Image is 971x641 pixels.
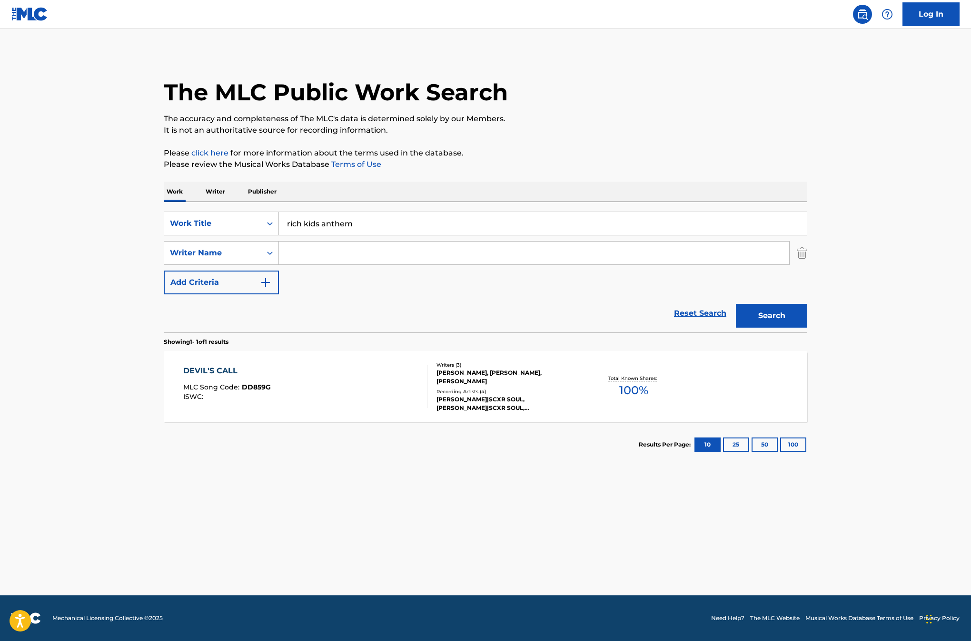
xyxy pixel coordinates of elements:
[170,247,256,259] div: Writer Name
[736,304,807,328] button: Search
[11,612,41,624] img: logo
[191,148,228,157] a: click here
[52,614,163,622] span: Mechanical Licensing Collective © 2025
[639,440,693,449] p: Results Per Page:
[919,614,960,622] a: Privacy Policy
[619,382,648,399] span: 100 %
[203,182,228,202] p: Writer
[805,614,913,622] a: Musical Works Database Terms of Use
[183,383,242,391] span: MLC Song Code :
[164,271,279,294] button: Add Criteria
[245,182,279,202] p: Publisher
[436,395,580,412] div: [PERSON_NAME]|SCXR SOUL, [PERSON_NAME]|SCXR SOUL, [PERSON_NAME]|SCXR SOUL, [PERSON_NAME]|SCXR SOUL
[164,351,807,422] a: DEVIL'S CALLMLC Song Code:DD859GISWC:Writers (3)[PERSON_NAME], [PERSON_NAME], [PERSON_NAME]Record...
[164,113,807,125] p: The accuracy and completeness of The MLC's data is determined solely by our Members.
[260,277,271,288] img: 9d2ae6d4665cec9f34b9.svg
[183,392,206,401] span: ISWC :
[882,9,893,20] img: help
[183,365,271,377] div: DEVIL'S CALL
[878,5,897,24] div: Help
[329,160,381,169] a: Terms of Use
[750,614,800,622] a: The MLC Website
[242,383,271,391] span: DD859G
[164,212,807,332] form: Search Form
[752,437,778,452] button: 50
[608,375,659,382] p: Total Known Shares:
[902,2,960,26] a: Log In
[436,369,580,386] div: [PERSON_NAME], [PERSON_NAME], [PERSON_NAME]
[669,303,731,324] a: Reset Search
[923,595,971,641] iframe: Chat Widget
[853,5,872,24] a: Public Search
[164,78,508,107] h1: The MLC Public Work Search
[170,218,256,229] div: Work Title
[780,437,806,452] button: 100
[164,159,807,170] p: Please review the Musical Works Database
[857,9,868,20] img: search
[797,241,807,265] img: Delete Criterion
[164,182,186,202] p: Work
[436,361,580,369] div: Writers ( 3 )
[723,437,749,452] button: 25
[11,7,48,21] img: MLC Logo
[164,125,807,136] p: It is not an authoritative source for recording information.
[694,437,721,452] button: 10
[164,338,228,346] p: Showing 1 - 1 of 1 results
[164,147,807,159] p: Please for more information about the terms used in the database.
[926,605,932,633] div: Drag
[711,614,744,622] a: Need Help?
[436,388,580,395] div: Recording Artists ( 4 )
